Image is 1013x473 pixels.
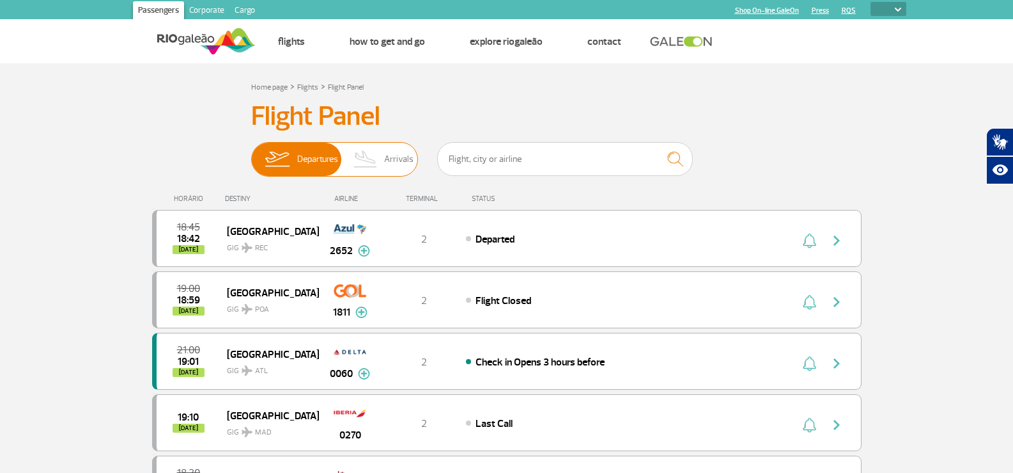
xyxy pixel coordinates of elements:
img: mais-info-painel-voo.svg [358,368,370,380]
span: Departed [476,233,514,246]
div: Plugin de acessibilidade da Hand Talk. [986,128,1013,184]
span: POA [255,304,269,316]
img: sino-painel-voo.svg [803,233,816,248]
img: slider-desembarque [347,143,385,176]
span: 2025-08-26 19:00:00 [177,284,200,293]
a: Flights [278,35,305,48]
a: > [290,79,295,93]
img: destiny_airplane.svg [242,243,252,253]
img: seta-direita-painel-voo.svg [829,294,844,310]
a: Explore RIOgaleão [470,35,543,48]
span: [DATE] [173,307,205,316]
img: seta-direita-painel-voo.svg [829,417,844,433]
img: destiny_airplane.svg [242,365,252,376]
a: > [321,79,325,93]
span: 1811 [333,305,350,320]
span: [GEOGRAPHIC_DATA] [227,223,309,239]
a: Flights [297,83,318,92]
span: Arrivals [384,143,414,176]
a: Press [812,6,829,15]
span: 2025-08-26 18:59:02 [177,296,200,305]
span: GIG [227,358,309,377]
a: Flight Panel [328,83,364,92]
img: destiny_airplane.svg [242,427,252,437]
span: 2652 [330,243,353,259]
img: slider-embarque [257,143,297,176]
div: HORÁRIO [156,195,226,203]
h3: Flight Panel [251,100,762,132]
img: seta-direita-painel-voo.svg [829,356,844,371]
span: Check in Opens 3 hours before [476,356,605,369]
span: [GEOGRAPHIC_DATA] [227,407,309,424]
div: STATUS [465,195,569,203]
div: AIRLINE [318,195,382,203]
span: 2 [421,417,427,430]
img: mais-info-painel-voo.svg [355,307,367,318]
a: Cargo [229,1,260,22]
a: RQS [842,6,856,15]
span: 2025-08-26 21:00:00 [177,346,200,355]
span: MAD [255,427,272,438]
span: Last Call [476,417,513,430]
button: Abrir recursos assistivos. [986,156,1013,184]
a: Corporate [184,1,229,22]
span: [GEOGRAPHIC_DATA] [227,284,309,301]
span: [DATE] [173,424,205,433]
img: sino-painel-voo.svg [803,294,816,310]
span: [DATE] [173,368,205,377]
span: 2025-08-26 19:10:00 [178,413,199,422]
img: sino-painel-voo.svg [803,356,816,371]
a: Passengers [133,1,184,22]
a: Contact [587,35,621,48]
div: DESTINY [225,195,318,203]
span: 2025-08-26 19:01:20 [178,357,199,366]
span: [DATE] [173,245,205,254]
a: Home page [251,83,288,92]
span: 0270 [339,428,361,443]
button: Abrir tradutor de língua de sinais. [986,128,1013,156]
a: How to get and go [350,35,425,48]
span: GIG [227,236,309,254]
span: Departures [297,143,338,176]
div: TERMINAL [382,195,465,203]
img: seta-direita-painel-voo.svg [829,233,844,248]
span: REC [255,243,268,254]
img: sino-painel-voo.svg [803,417,816,433]
input: Flight, city or airline [437,142,693,176]
span: 0060 [330,366,353,381]
a: Shop On-line GaleOn [735,6,799,15]
span: 2 [421,233,427,246]
span: 2 [421,356,427,369]
span: ATL [255,365,268,377]
span: [GEOGRAPHIC_DATA] [227,346,309,362]
span: 2025-08-26 18:45:00 [177,223,200,232]
span: Flight Closed [476,294,531,307]
span: GIG [227,297,309,316]
span: GIG [227,420,309,438]
img: mais-info-painel-voo.svg [358,245,370,257]
span: 2 [421,294,427,307]
span: 2025-08-26 18:42:00 [177,234,200,243]
img: destiny_airplane.svg [242,304,252,314]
